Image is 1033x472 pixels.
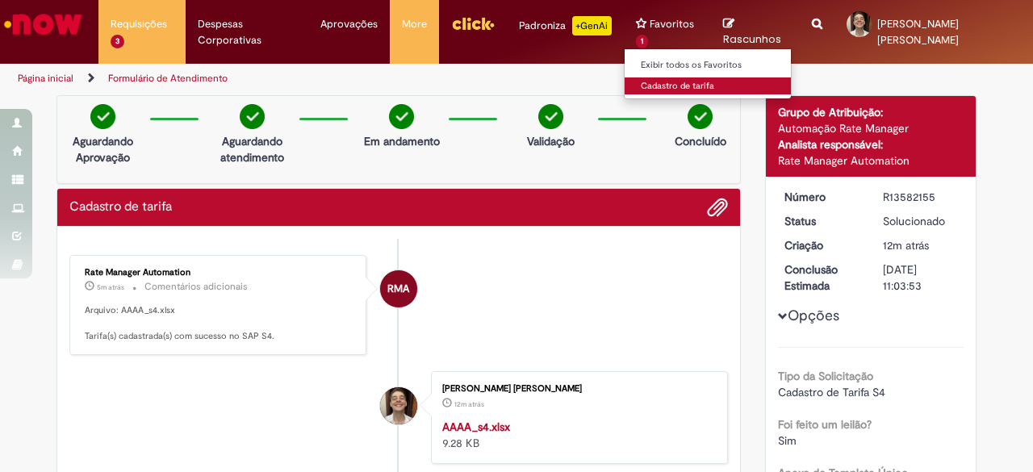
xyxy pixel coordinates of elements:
[778,369,873,383] b: Tipo da Solicitação
[108,72,228,85] a: Formulário de Atendimento
[772,261,872,294] dt: Conclusão Estimada
[883,237,958,253] div: 30/09/2025 15:03:48
[624,48,792,99] ul: Favoritos
[97,282,124,292] time: 30/09/2025 15:10:53
[572,16,612,36] p: +GenAi
[625,77,802,95] a: Cadastro de tarifa
[877,17,959,47] span: [PERSON_NAME] [PERSON_NAME]
[538,104,563,129] img: check-circle-green.png
[64,133,142,165] p: Aguardando Aprovação
[85,268,353,278] div: Rate Manager Automation
[772,189,872,205] dt: Número
[707,197,728,218] button: Adicionar anexos
[650,16,694,32] span: Favoritos
[772,213,872,229] dt: Status
[675,133,726,149] p: Concluído
[883,189,958,205] div: R13582155
[883,261,958,294] div: [DATE] 11:03:53
[12,64,676,94] ul: Trilhas de página
[144,280,248,294] small: Comentários adicionais
[688,104,713,129] img: check-circle-green.png
[778,152,964,169] div: Rate Manager Automation
[636,35,648,48] span: 1
[69,200,172,215] h2: Cadastro de tarifa Histórico de tíquete
[364,133,440,149] p: Em andamento
[402,16,427,32] span: More
[454,399,484,409] span: 12m atrás
[442,384,711,394] div: [PERSON_NAME] [PERSON_NAME]
[213,133,291,165] p: Aguardando atendimento
[778,433,797,448] span: Sim
[778,120,964,136] div: Automação Rate Manager
[198,16,296,48] span: Despesas Corporativas
[772,237,872,253] dt: Criação
[240,104,265,129] img: check-circle-green.png
[85,304,353,342] p: Arquivo: AAAA_s4.xlsx Tarifa(s) cadastrada(s) com sucesso no SAP S4.
[883,238,929,253] span: 12m atrás
[454,399,484,409] time: 30/09/2025 15:03:43
[527,133,575,149] p: Validação
[778,417,872,432] b: Foi feito um leilão?
[18,72,73,85] a: Página inicial
[778,136,964,152] div: Analista responsável:
[723,31,781,47] span: Rascunhos
[111,16,167,32] span: Requisições
[320,16,378,32] span: Aprovações
[442,420,510,434] a: AAAA_s4.xlsx
[442,419,711,451] div: 9.28 KB
[387,269,409,308] span: RMA
[380,387,417,424] div: Lucas Renan De Campos
[451,11,495,36] img: click_logo_yellow_360x200.png
[380,270,417,307] div: Rate Manager Automation
[778,385,885,399] span: Cadastro de Tarifa S4
[97,282,124,292] span: 5m atrás
[111,35,124,48] span: 3
[625,56,802,74] a: Exibir todos os Favoritos
[519,16,612,36] div: Padroniza
[723,17,788,47] a: Rascunhos
[90,104,115,129] img: check-circle-green.png
[389,104,414,129] img: check-circle-green.png
[883,213,958,229] div: Solucionado
[883,238,929,253] time: 30/09/2025 15:03:48
[2,8,85,40] img: ServiceNow
[778,104,964,120] div: Grupo de Atribuição:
